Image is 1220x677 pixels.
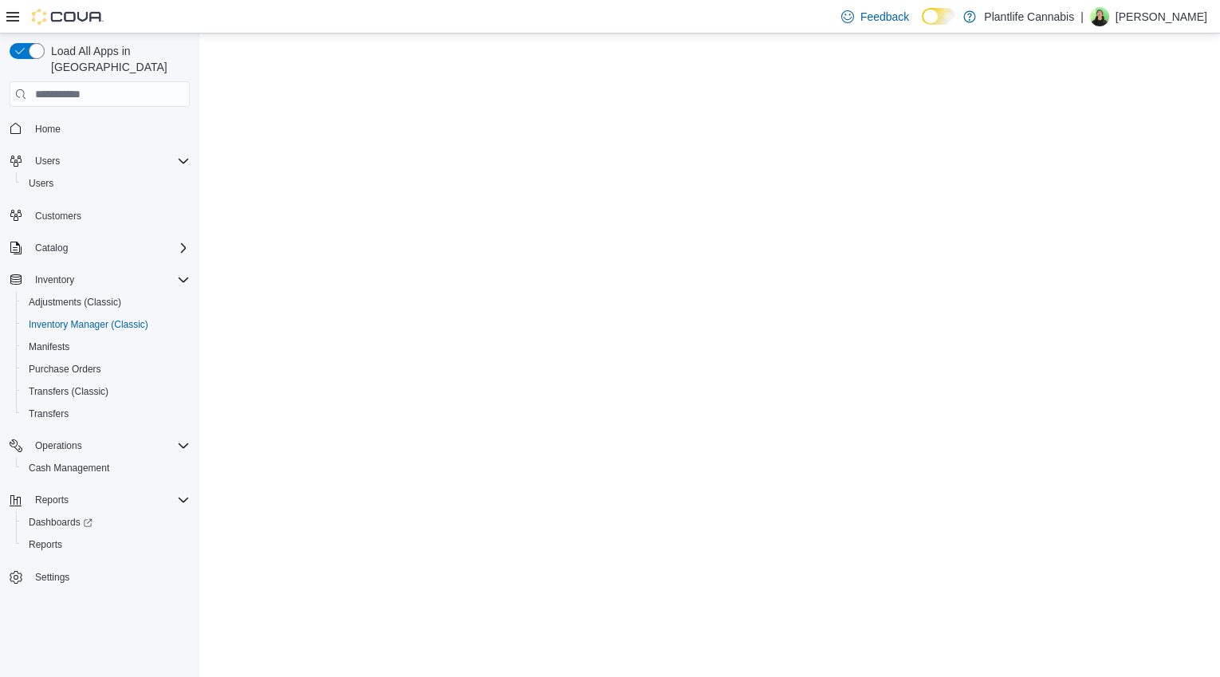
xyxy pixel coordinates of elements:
a: Inventory Manager (Classic) [22,315,155,334]
div: Jim Stevenson [1090,7,1109,26]
a: Adjustments (Classic) [22,293,128,312]
span: Adjustments (Classic) [29,296,121,309]
a: Feedback [835,1,915,33]
span: Transfers [22,404,190,423]
span: Purchase Orders [29,363,101,376]
span: Home [35,123,61,136]
span: Load All Apps in [GEOGRAPHIC_DATA] [45,43,190,75]
button: Users [3,150,196,172]
button: Reports [16,533,196,556]
button: Operations [3,435,196,457]
span: Transfers (Classic) [29,385,108,398]
button: Users [29,152,66,171]
button: Reports [3,489,196,511]
span: Inventory Manager (Classic) [29,318,148,331]
img: Cova [32,9,104,25]
a: Dashboards [16,511,196,533]
span: Dark Mode [922,25,923,26]
p: [PERSON_NAME] [1116,7,1207,26]
span: Cash Management [22,459,190,478]
a: Customers [29,207,88,226]
a: Reports [22,535,69,554]
button: Inventory [29,270,81,289]
nav: Complex example [10,110,190,630]
span: Operations [35,439,82,452]
a: Users [22,174,60,193]
button: Manifests [16,336,196,358]
input: Dark Mode [922,8,955,25]
span: Users [29,152,190,171]
span: Purchase Orders [22,360,190,379]
span: Transfers (Classic) [22,382,190,401]
a: Dashboards [22,513,99,532]
span: Users [22,174,190,193]
button: Reports [29,490,75,510]
button: Inventory Manager (Classic) [16,313,196,336]
span: Inventory Manager (Classic) [22,315,190,334]
button: Purchase Orders [16,358,196,380]
button: Customers [3,204,196,227]
span: Home [29,118,190,138]
button: Home [3,116,196,140]
span: Transfers [29,407,69,420]
button: Settings [3,565,196,588]
span: Manifests [22,337,190,356]
span: Feedback [860,9,909,25]
a: Manifests [22,337,76,356]
span: Dashboards [29,516,92,529]
a: Transfers (Classic) [22,382,115,401]
span: Dashboards [22,513,190,532]
span: Customers [35,210,81,222]
button: Operations [29,436,89,455]
span: Catalog [35,242,68,254]
button: Transfers [16,403,196,425]
span: Settings [29,567,190,587]
span: Catalog [29,238,190,258]
span: Manifests [29,340,69,353]
span: Settings [35,571,69,584]
span: Users [35,155,60,167]
span: Users [29,177,53,190]
button: Catalog [29,238,74,258]
span: Operations [29,436,190,455]
p: | [1080,7,1084,26]
button: Catalog [3,237,196,259]
button: Adjustments (Classic) [16,291,196,313]
span: Reports [35,494,69,506]
span: Reports [29,490,190,510]
span: Reports [22,535,190,554]
span: Customers [29,206,190,226]
p: Plantlife Cannabis [984,7,1074,26]
span: Cash Management [29,462,109,474]
a: Transfers [22,404,75,423]
button: Transfers (Classic) [16,380,196,403]
a: Cash Management [22,459,116,478]
span: Adjustments (Classic) [22,293,190,312]
a: Settings [29,568,76,587]
span: Inventory [29,270,190,289]
a: Home [29,120,67,139]
span: Inventory [35,274,74,286]
button: Users [16,172,196,195]
button: Cash Management [16,457,196,479]
a: Purchase Orders [22,360,108,379]
span: Reports [29,538,62,551]
button: Inventory [3,269,196,291]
